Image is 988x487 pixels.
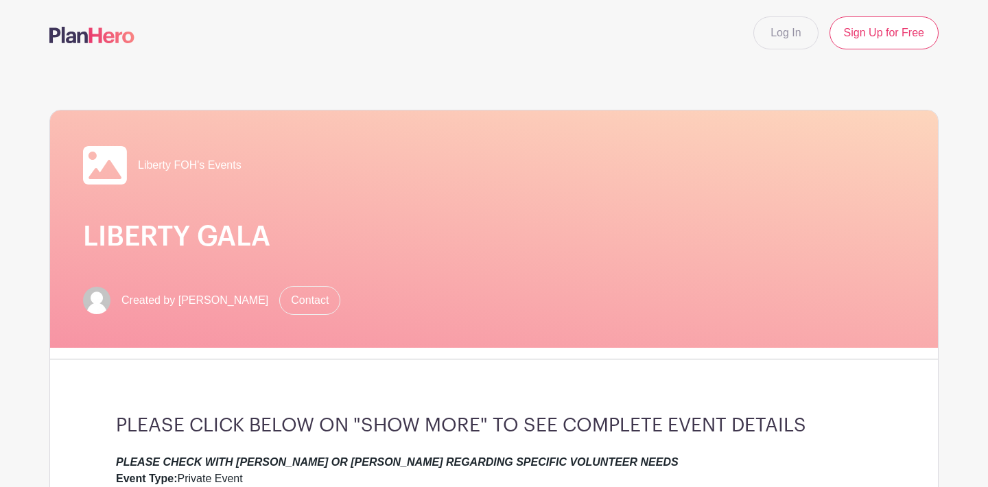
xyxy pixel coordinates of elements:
a: Contact [279,286,340,315]
a: Sign Up for Free [830,16,939,49]
strong: Event Type: [116,473,178,484]
a: Log In [753,16,818,49]
img: default-ce2991bfa6775e67f084385cd625a349d9dcbb7a52a09fb2fda1e96e2d18dcdb.png [83,287,110,314]
em: PLEASE CHECK WITH [PERSON_NAME] OR [PERSON_NAME] REGARDING SPECIFIC VOLUNTEER NEEDS [116,456,679,468]
img: logo-507f7623f17ff9eddc593b1ce0a138ce2505c220e1c5a4e2b4648c50719b7d32.svg [49,27,134,43]
span: Liberty FOH's Events [138,157,242,174]
h1: LIBERTY GALA [83,220,905,253]
span: Created by [PERSON_NAME] [121,292,268,309]
h3: PLEASE CLICK BELOW ON "SHOW MORE" TO SEE COMPLETE EVENT DETAILS [116,414,872,438]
